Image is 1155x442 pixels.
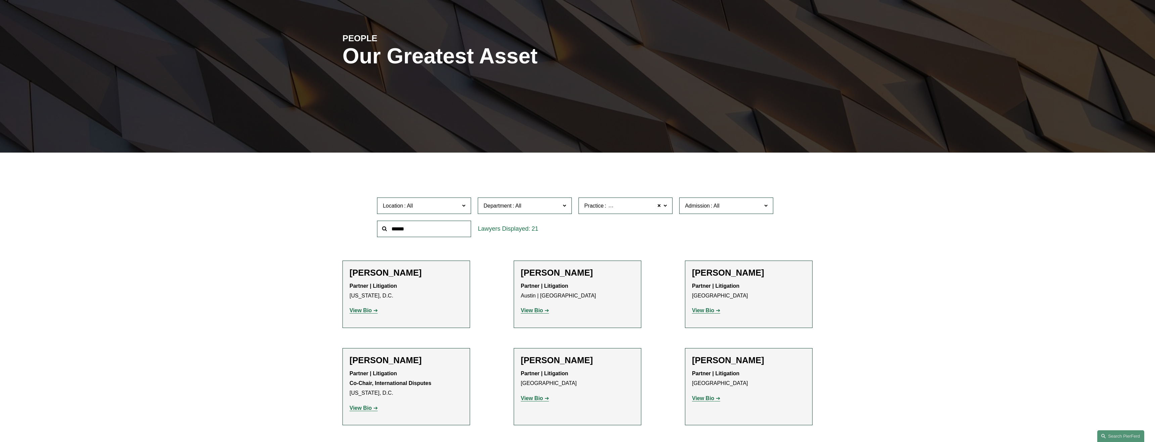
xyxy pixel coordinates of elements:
[350,281,463,301] p: [US_STATE], D.C.
[521,308,543,313] strong: View Bio
[607,202,659,210] span: International Disputes
[342,44,656,68] h1: Our Greatest Asset
[350,308,372,313] strong: View Bio
[692,268,805,278] h2: [PERSON_NAME]
[350,405,372,411] strong: View Bio
[692,283,739,289] strong: Partner | Litigation
[350,283,397,289] strong: Partner | Litigation
[1097,430,1144,442] a: Search this site
[692,395,720,401] a: View Bio
[692,369,805,388] p: [GEOGRAPHIC_DATA]
[350,369,463,398] p: [US_STATE], D.C.
[350,371,431,386] strong: Partner | Litigation Co-Chair, International Disputes
[692,281,805,301] p: [GEOGRAPHIC_DATA]
[521,268,634,278] h2: [PERSON_NAME]
[692,371,739,376] strong: Partner | Litigation
[383,203,403,209] span: Location
[483,203,512,209] span: Department
[685,203,710,209] span: Admission
[521,395,543,401] strong: View Bio
[692,308,720,313] a: View Bio
[521,355,634,366] h2: [PERSON_NAME]
[692,308,714,313] strong: View Bio
[521,281,634,301] p: Austin | [GEOGRAPHIC_DATA]
[342,33,460,44] h4: PEOPLE
[521,395,549,401] a: View Bio
[584,203,604,209] span: Practice
[350,405,378,411] a: View Bio
[521,308,549,313] a: View Bio
[350,268,463,278] h2: [PERSON_NAME]
[521,369,634,388] p: [GEOGRAPHIC_DATA]
[350,308,378,313] a: View Bio
[521,283,568,289] strong: Partner | Litigation
[521,371,568,376] strong: Partner | Litigation
[692,355,805,366] h2: [PERSON_NAME]
[692,395,714,401] strong: View Bio
[350,355,463,366] h2: [PERSON_NAME]
[532,225,538,232] span: 21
